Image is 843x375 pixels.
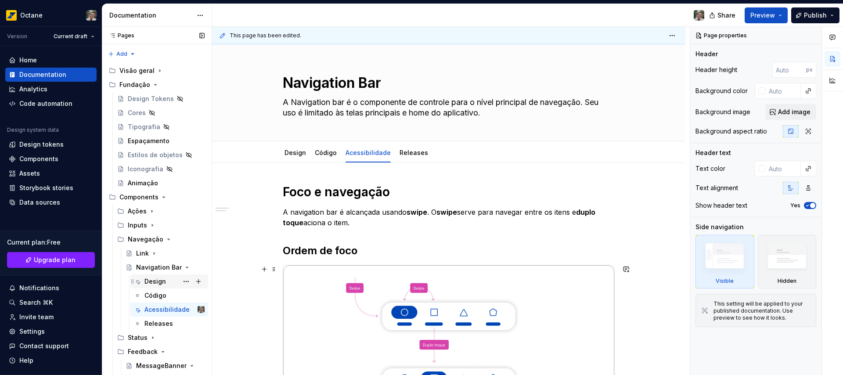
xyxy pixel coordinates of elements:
[285,149,306,156] a: Design
[7,33,27,40] div: Version
[5,53,97,67] a: Home
[116,50,127,58] span: Add
[19,56,37,65] div: Home
[114,232,208,246] div: Navegação
[54,33,87,40] span: Current draft
[128,179,158,187] div: Animação
[695,164,725,173] div: Text color
[7,238,95,247] div: Current plan : Free
[114,134,208,148] a: Espaçamento
[114,176,208,190] a: Animação
[230,32,301,39] span: This page has been edited.
[130,274,208,288] a: Design
[50,30,98,43] button: Current draft
[19,356,33,365] div: Help
[7,126,59,133] div: Design system data
[136,361,187,370] div: MessageBanner
[114,162,208,176] a: Iconografia
[281,143,310,162] div: Design
[128,221,147,230] div: Inputs
[19,313,54,321] div: Invite team
[128,151,183,159] div: Estilos de objetos
[144,319,173,328] div: Releases
[283,184,615,200] h1: Foco e navegação
[342,143,394,162] div: Acessibilidade
[119,80,150,89] div: Fundação
[105,78,208,92] div: Fundação
[122,246,208,260] a: Link
[144,277,166,286] div: Design
[19,70,66,79] div: Documentation
[695,108,750,116] div: Background image
[114,218,208,232] div: Inputs
[114,204,208,218] div: Ações
[122,260,208,274] a: Navigation Bar
[19,342,69,350] div: Contact support
[705,7,741,23] button: Share
[7,252,95,268] a: Upgrade plan
[19,169,40,178] div: Assets
[114,106,208,120] a: Cores
[315,149,337,156] a: Código
[436,208,457,216] strong: swipe
[758,235,817,288] div: Hidden
[695,50,718,58] div: Header
[5,281,97,295] button: Notifications
[19,284,59,292] div: Notifications
[717,11,735,20] span: Share
[400,149,428,156] a: Releases
[5,137,97,151] a: Design tokens
[5,82,97,96] a: Analytics
[281,72,613,94] textarea: Navigation Bar
[745,7,788,23] button: Preview
[765,104,816,120] button: Add image
[128,108,146,117] div: Cores
[86,10,97,21] img: Tiago
[750,11,775,20] span: Preview
[5,97,97,111] a: Code automation
[105,32,134,39] div: Pages
[716,278,734,285] div: Visible
[144,305,190,314] div: Acessibilidade
[19,184,73,192] div: Storybook stories
[695,148,731,157] div: Header text
[5,152,97,166] a: Components
[695,127,767,136] div: Background aspect ratio
[2,6,100,25] button: OctaneTiago
[19,85,47,94] div: Analytics
[283,207,615,228] p: A navigation bar é alcançada usando . O serve para navegar entre os itens e aciona o item.
[346,149,391,156] a: Acessibilidade
[128,347,158,356] div: Feedback
[5,310,97,324] a: Invite team
[283,244,615,258] h2: Ordem de foco
[19,99,72,108] div: Code automation
[128,333,148,342] div: Status
[806,66,813,73] p: px
[114,92,208,106] a: Design Tokens
[128,94,174,103] div: Design Tokens
[765,83,801,99] input: Auto
[128,123,160,131] div: Tipografia
[396,143,432,162] div: Releases
[105,48,138,60] button: Add
[694,10,704,21] img: Tiago
[128,137,169,145] div: Espaçamento
[114,345,208,359] div: Feedback
[198,306,205,313] img: Tiago
[128,207,147,216] div: Ações
[105,190,208,204] div: Components
[122,359,208,373] a: MessageBanner
[128,165,163,173] div: Iconografia
[119,66,155,75] div: Visão geral
[791,7,839,23] button: Publish
[19,327,45,336] div: Settings
[772,62,806,78] input: Auto
[281,95,613,120] textarea: A Navigation bar é o componente de controle para o nível principal de navegação. Seu uso é limita...
[5,325,97,339] a: Settings
[778,108,811,116] span: Add image
[109,11,192,20] div: Documentation
[695,223,744,231] div: Side navigation
[778,278,796,285] div: Hidden
[695,65,737,74] div: Header height
[5,166,97,180] a: Assets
